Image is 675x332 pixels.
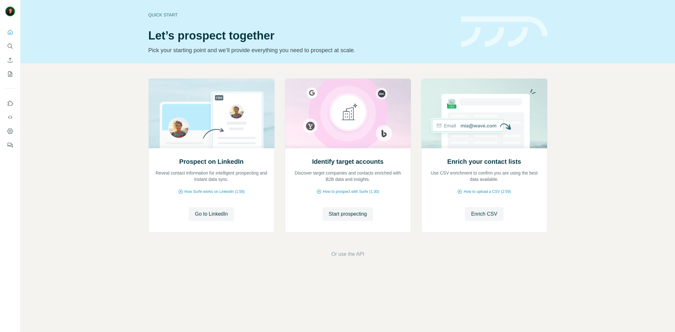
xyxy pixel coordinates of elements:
[5,54,15,66] button: Enrich CSV
[285,79,411,148] img: Identify target accounts
[323,189,379,194] span: How to prospect with Surfe (1:30)
[428,170,541,182] p: Use CSV enrichment to confirm you are using the best data available.
[5,112,15,123] button: Use Surfe API
[195,210,228,218] span: Go to LinkedIn
[184,189,245,194] span: How Surfe works on LinkedIn (1:58)
[5,68,15,80] button: My lists
[148,79,275,148] img: Prospect on LinkedIn
[322,207,373,221] button: Start prospecting
[5,98,15,109] button: Use Surfe on LinkedIn
[148,12,453,18] div: Quick start
[5,126,15,137] button: Dashboard
[155,170,268,182] p: Reveal contact information for intelligent prospecting and instant data sync.
[447,157,521,166] h2: Enrich your contact lists
[5,40,15,52] button: Search
[471,210,497,218] span: Enrich CSV
[464,189,511,194] span: How to upload a CSV (2:59)
[461,16,547,47] img: banner
[331,250,364,258] button: Or use the API
[329,210,367,218] span: Start prospecting
[179,157,243,166] h2: Prospect on LinkedIn
[421,79,547,148] img: Enrich your contact lists
[148,29,453,42] h1: Let’s prospect together
[465,207,504,221] button: Enrich CSV
[5,27,15,38] button: Quick start
[312,157,384,166] h2: Identify target accounts
[291,170,404,182] p: Discover target companies and contacts enriched with B2B data and insights.
[189,207,234,221] button: Go to LinkedIn
[5,139,15,151] button: Feedback
[5,6,15,16] img: Avatar
[148,46,453,55] p: Pick your starting point and we’ll provide everything you need to prospect at scale.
